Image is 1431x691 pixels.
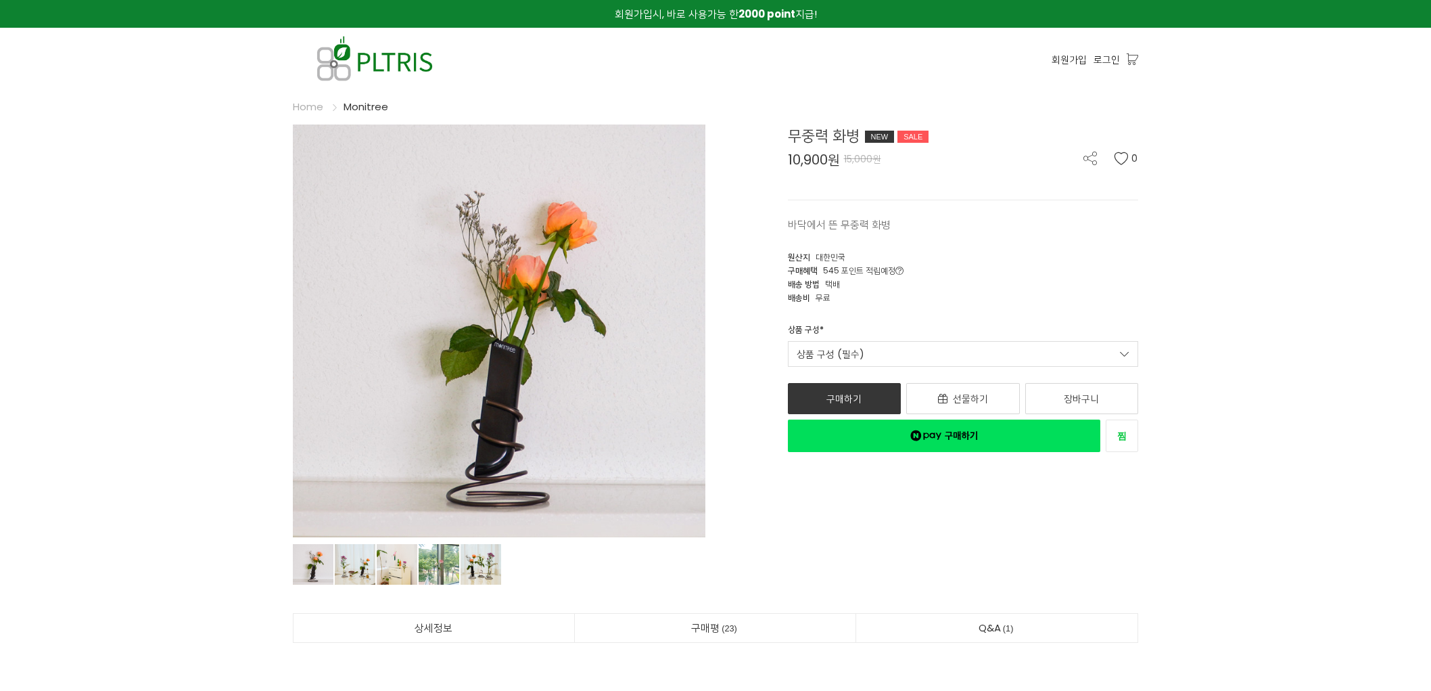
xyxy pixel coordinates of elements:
[953,392,988,405] span: 선물하기
[844,152,881,166] span: 15,000원
[1052,52,1087,67] a: 회원가입
[1131,152,1138,165] span: 0
[293,99,323,114] a: Home
[575,614,856,642] a: 구매평23
[816,292,830,303] span: 무료
[1114,152,1138,165] button: 0
[344,99,388,114] a: Monitree
[865,131,895,143] div: NEW
[788,153,840,166] span: 10,900원
[788,292,810,303] span: 배송비
[294,614,574,642] a: 상세정보
[1025,383,1139,414] a: 장바구니
[825,278,840,290] span: 택배
[788,278,820,290] span: 배송 방법
[897,131,929,143] div: SALE
[856,614,1137,642] a: Q&A1
[788,251,810,263] span: 원산지
[788,420,1101,452] a: 새창
[720,621,739,636] span: 23
[788,324,824,341] div: 상품 구성
[788,125,1139,147] div: 무중력 화병
[1094,52,1120,67] a: 로그인
[738,7,795,21] strong: 2000 point
[788,383,901,414] a: 구매하기
[816,251,845,263] span: 대한민국
[1106,420,1138,452] a: 새창
[823,265,904,276] span: 545 포인트 적립예정
[788,341,1139,367] a: 상품 구성 (필수)
[1001,621,1016,636] span: 1
[788,217,1139,233] p: 바닥에서 뜬 무중력 화병
[906,383,1020,414] a: 선물하기
[788,265,818,276] span: 구매혜택
[615,7,817,21] span: 회원가입시, 바로 사용가능 한 지급!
